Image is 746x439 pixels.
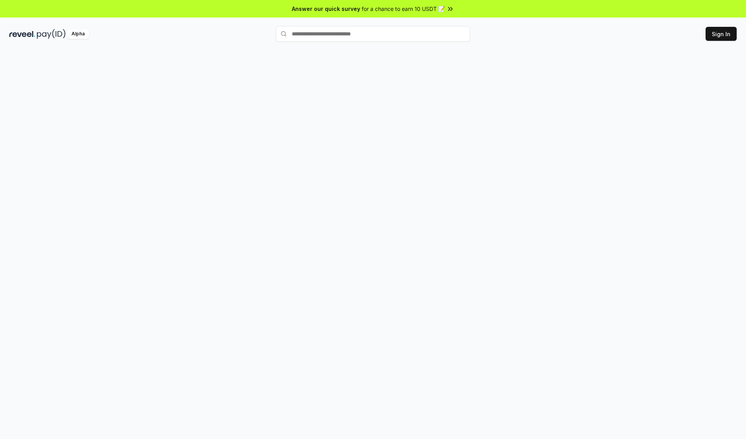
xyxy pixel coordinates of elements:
div: Alpha [67,29,89,39]
img: pay_id [37,29,66,39]
span: for a chance to earn 10 USDT 📝 [362,5,445,13]
img: reveel_dark [9,29,35,39]
span: Answer our quick survey [292,5,360,13]
button: Sign In [706,27,737,41]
